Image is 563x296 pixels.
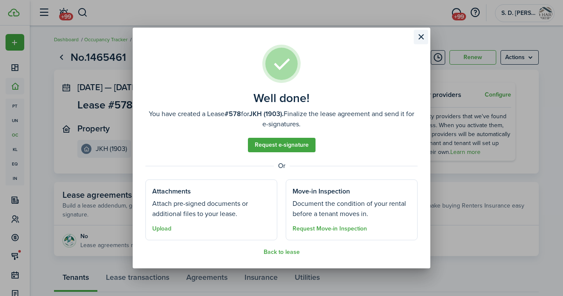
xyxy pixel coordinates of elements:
[414,30,428,44] button: Close modal
[225,109,241,119] b: #578
[152,186,191,196] well-done-section-title: Attachments
[249,109,284,119] b: JKH (1903).
[145,161,418,171] well-done-separator: Or
[293,225,367,232] button: Request Move-in Inspection
[253,91,310,105] well-done-title: Well done!
[264,249,300,256] button: Back to lease
[152,199,270,219] well-done-section-description: Attach pre-signed documents or additional files to your lease.
[293,186,350,196] well-done-section-title: Move-in Inspection
[248,138,316,152] a: Request e-signature
[293,199,411,219] well-done-section-description: Document the condition of your rental before a tenant moves in.
[145,109,418,129] well-done-description: You have created a Lease for Finalize the lease agreement and send it for e-signatures.
[152,225,171,232] button: Upload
